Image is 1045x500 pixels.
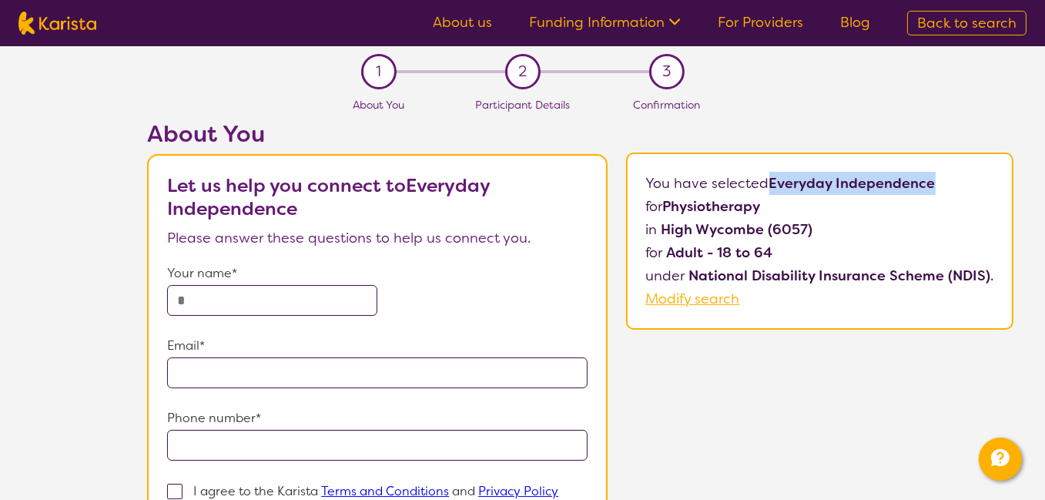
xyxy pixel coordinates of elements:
[646,241,994,264] p: for
[840,13,870,32] a: Blog
[646,195,994,218] p: for
[167,334,588,357] p: Email*
[147,120,608,148] h2: About You
[769,174,936,193] b: Everyday Independence
[167,227,588,250] p: Please answer these questions to help us connect you.
[662,60,671,83] span: 3
[907,11,1027,35] a: Back to search
[646,264,994,287] p: under .
[478,483,558,499] a: Privacy Policy
[718,13,803,32] a: For Providers
[667,243,773,262] b: Adult - 18 to 64
[646,172,994,310] p: You have selected
[518,60,527,83] span: 2
[193,483,558,499] p: I agree to the Karista and
[321,483,449,499] a: Terms and Conditions
[529,13,681,32] a: Funding Information
[917,14,1017,32] span: Back to search
[661,220,813,239] b: High Wycombe (6057)
[646,218,994,241] p: in
[167,407,588,430] p: Phone number*
[633,99,700,112] span: Confirmation
[433,13,492,32] a: About us
[475,99,570,112] span: Participant Details
[979,438,1022,481] button: Channel Menu
[646,290,740,308] a: Modify search
[689,267,991,285] b: National Disability Insurance Scheme (NDIS)
[376,60,381,83] span: 1
[353,99,404,112] span: About You
[663,197,761,216] b: Physiotherapy
[167,173,490,221] b: Let us help you connect to Everyday Independence
[18,12,96,35] img: Karista logo
[167,262,588,285] p: Your name*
